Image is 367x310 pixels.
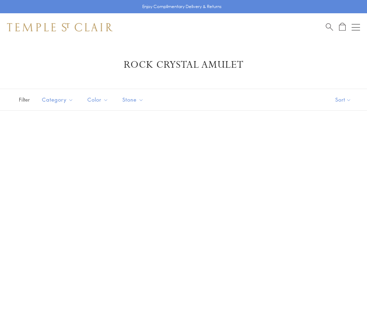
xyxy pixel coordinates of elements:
[17,59,350,71] h1: Rock Crystal Amulet
[84,95,114,104] span: Color
[117,92,149,108] button: Stone
[326,23,333,31] a: Search
[37,92,79,108] button: Category
[38,95,79,104] span: Category
[7,23,113,31] img: Temple St. Clair
[352,23,360,31] button: Open navigation
[119,95,149,104] span: Stone
[319,89,367,110] button: Show sort by
[142,3,222,10] p: Enjoy Complimentary Delivery & Returns
[339,23,346,31] a: Open Shopping Bag
[82,92,114,108] button: Color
